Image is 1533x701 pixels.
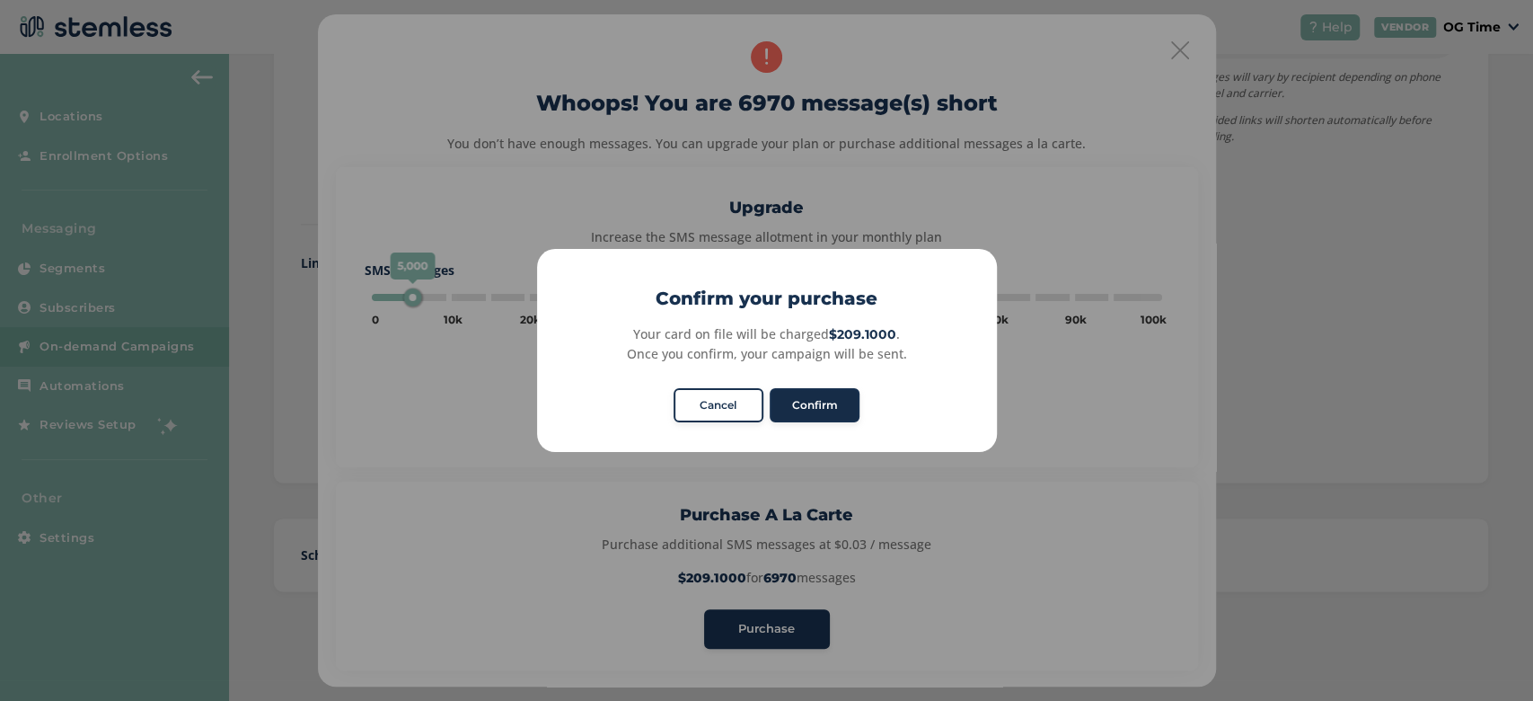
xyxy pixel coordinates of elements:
iframe: Chat Widget [1443,615,1533,701]
button: Confirm [770,388,859,422]
strong: $209.1000 [829,326,896,342]
button: Cancel [674,388,763,422]
h2: Confirm your purchase [537,285,997,312]
div: Your card on file will be charged . Once you confirm, your campaign will be sent. [557,324,976,363]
